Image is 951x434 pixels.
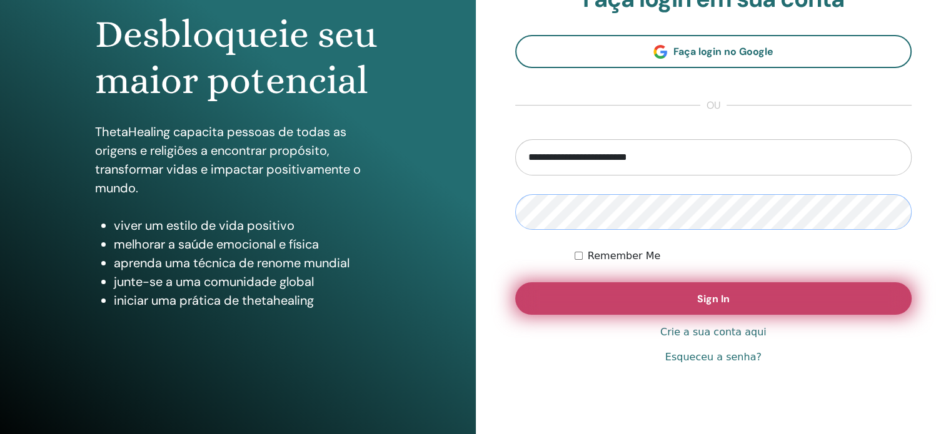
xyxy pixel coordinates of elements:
p: ThetaHealing capacita pessoas de todas as origens e religiões a encontrar propósito, transformar ... [95,122,381,197]
a: Crie a sua conta aqui [660,325,767,340]
li: junte-se a uma comunidade global [114,272,381,291]
button: Sign In [515,282,912,315]
div: Keep me authenticated indefinitely or until I manually logout [575,249,912,264]
a: Faça login no Google [515,35,912,68]
li: aprenda uma técnica de renome mundial [114,254,381,272]
span: ou [700,98,727,113]
li: iniciar uma prática de thetahealing [114,291,381,310]
span: Sign In [697,292,730,305]
li: viver um estilo de vida positivo [114,216,381,235]
span: Faça login no Google [673,45,773,58]
h1: Desbloqueie seu maior potencial [95,11,381,104]
li: melhorar a saúde emocional e física [114,235,381,254]
label: Remember Me [588,249,661,264]
a: Esqueceu a senha? [665,350,762,365]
